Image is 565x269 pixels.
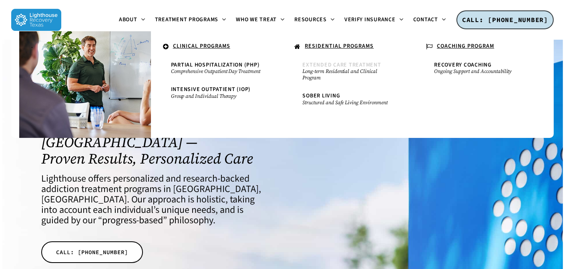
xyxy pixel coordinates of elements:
a: Recovery CoachingOngoing Support and Accountability [430,58,530,79]
a: progress-based [102,213,163,227]
a: Resources [290,17,340,23]
span: Treatment Programs [155,16,219,24]
u: CLINICAL PROGRAMS [173,42,230,50]
span: CALL: [PHONE_NUMBER] [462,16,548,24]
span: About [119,16,137,24]
small: Long-term Residential and Clinical Program [303,68,394,81]
a: CALL: [PHONE_NUMBER] [41,241,143,263]
span: CALL: [PHONE_NUMBER] [56,248,128,256]
span: Verify Insurance [344,16,396,24]
span: Recovery Coaching [434,61,492,69]
span: Intensive Outpatient (IOP) [171,85,251,93]
a: CLINICAL PROGRAMS [159,39,275,55]
h4: Lighthouse offers personalized and research-backed addiction treatment programs in [GEOGRAPHIC_DA... [41,174,273,226]
a: . [27,39,143,53]
span: Who We Treat [236,16,277,24]
span: Partial Hospitalization (PHP) [171,61,260,69]
small: Ongoing Support and Accountability [434,68,526,75]
a: Partial Hospitalization (PHP)Comprehensive Outpatient Day Treatment [167,58,267,79]
a: About [114,17,150,23]
span: Resources [294,16,327,24]
a: RESIDENTIAL PROGRAMS [291,39,406,55]
small: Group and Individual Therapy [171,93,263,99]
u: COACHING PROGRAM [437,42,494,50]
a: Intensive Outpatient (IOP)Group and Individual Therapy [167,83,267,103]
span: Sober Living [303,92,340,100]
a: CALL: [PHONE_NUMBER] [456,10,554,30]
img: Lighthouse Recovery Texas [11,9,61,31]
span: Extended Care Treatment [303,61,381,69]
small: Comprehensive Outpatient Day Treatment [171,68,263,75]
a: Extended Care TreatmentLong-term Residential and Clinical Program [299,58,398,85]
h1: Top-Rated Addiction Treatment Center in [GEOGRAPHIC_DATA], [GEOGRAPHIC_DATA] — Proven Results, Pe... [41,101,273,167]
a: Sober LivingStructured and Safe Living Environment [299,89,398,109]
u: RESIDENTIAL PROGRAMS [305,42,374,50]
a: COACHING PROGRAM [422,39,538,55]
a: Who We Treat [231,17,290,23]
a: Verify Insurance [340,17,408,23]
small: Structured and Safe Living Environment [303,99,394,106]
span: . [31,42,33,50]
span: Contact [413,16,438,24]
a: Treatment Programs [150,17,231,23]
a: Contact [408,17,451,23]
